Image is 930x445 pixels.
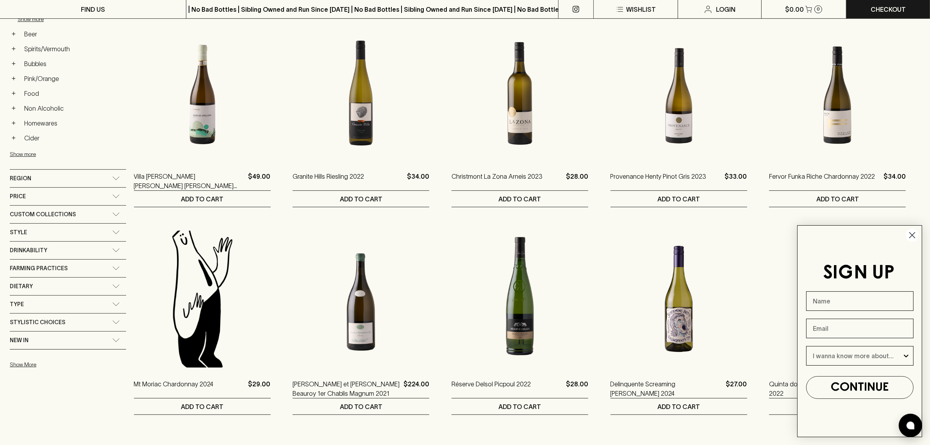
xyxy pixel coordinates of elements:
button: ADD TO CART [610,398,747,414]
p: $33.00 [725,172,747,190]
button: + [10,30,18,38]
div: New In [10,332,126,349]
button: Show Options [902,346,910,365]
p: $27.00 [726,379,747,398]
img: Provenance Henty Pinot Gris 2023 [610,23,747,160]
p: $28.00 [566,379,588,398]
p: FIND US [81,5,105,14]
button: ADD TO CART [769,398,906,414]
div: Custom Collections [10,206,126,223]
div: FLYOUT Form [789,217,930,445]
a: Réserve Delsol Picpoul 2022 [452,379,531,398]
a: Pink/Orange [21,72,126,85]
span: Farming Practices [10,264,68,273]
span: SIGN UP [823,264,894,282]
img: Quinta do Ermizio Electrico Vinho Verde 2022 [769,231,906,368]
img: bubble-icon [907,422,914,429]
a: Cider [21,131,126,145]
a: Beer [21,27,126,41]
a: Mt Moriac Chardonnay 2024 [134,379,214,398]
p: ADD TO CART [657,194,700,204]
button: CONTINUE [806,376,914,399]
div: Style [10,224,126,241]
a: Christmont La Zona Arneis 2023 [452,172,543,190]
button: + [10,75,18,83]
p: $28.00 [566,172,588,190]
p: ADD TO CART [816,194,859,204]
a: Food [21,87,126,100]
p: ADD TO CART [340,194,382,204]
button: ADD TO CART [293,398,429,414]
button: ADD TO CART [769,191,906,207]
img: Réserve Delsol Picpoul 2022 [452,231,588,368]
a: Villa [PERSON_NAME] [PERSON_NAME] [PERSON_NAME] 2022 [134,172,245,190]
a: Provenance Henty Pinot Gris 2023 [610,172,707,190]
p: ADD TO CART [181,402,223,411]
p: $0.00 [785,5,804,14]
button: ADD TO CART [134,398,271,414]
div: Stylistic Choices [10,314,126,331]
a: Spirits/Vermouth [21,42,126,56]
p: Wishlist [626,5,656,14]
img: Christmont La Zona Arneis 2023 [452,23,588,160]
p: $49.00 [248,172,271,190]
p: Login [716,5,735,14]
p: $34.00 [884,172,906,190]
p: Delinquente Screaming [PERSON_NAME] 2024 [610,379,723,398]
span: Price [10,192,26,201]
button: ADD TO CART [452,398,588,414]
a: Bubbles [21,57,126,70]
button: ADD TO CART [293,191,429,207]
div: Farming Practices [10,260,126,277]
div: Region [10,170,126,187]
a: Quinta do Ermizio Electrico Vinho Verde 2022 [769,379,882,398]
span: Custom Collections [10,210,76,219]
p: Checkout [871,5,906,14]
button: Show More [10,357,112,373]
p: ADD TO CART [498,402,541,411]
input: Name [806,291,914,311]
a: Granite Hills Riesling 2022 [293,172,364,190]
img: Fervor Funka Riche Chardonnay 2022 [769,23,906,160]
button: + [10,119,18,127]
span: Type [10,300,24,309]
p: $29.00 [248,379,271,398]
span: Region [10,174,31,183]
span: New In [10,336,29,345]
div: Type [10,296,126,313]
button: + [10,60,18,68]
p: ADD TO CART [340,402,382,411]
input: Email [806,319,914,338]
img: Granite Hills Riesling 2022 [293,23,429,160]
img: Agnes et Didier Dauvissat Beauroy 1er Chablis Magnum 2021 [293,231,429,368]
button: ADD TO CART [610,191,747,207]
span: Dietary [10,282,33,291]
button: ADD TO CART [134,191,271,207]
span: Stylistic Choices [10,318,65,327]
a: Non Alcoholic [21,102,126,115]
a: [PERSON_NAME] et [PERSON_NAME] Beauroy 1er Chablis Magnum 2021 [293,379,400,398]
p: ADD TO CART [657,402,700,411]
button: + [10,134,18,142]
input: I wanna know more about... [813,346,902,365]
p: ADD TO CART [498,194,541,204]
div: Drinkability [10,242,126,259]
button: + [10,104,18,112]
a: Fervor Funka Riche Chardonnay 2022 [769,172,875,190]
div: Price [10,188,126,205]
button: + [10,45,18,53]
p: ADD TO CART [181,194,223,204]
a: Homewares [21,117,126,130]
button: Show more [10,146,112,162]
p: 0 [817,7,820,11]
button: ADD TO CART [452,191,588,207]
